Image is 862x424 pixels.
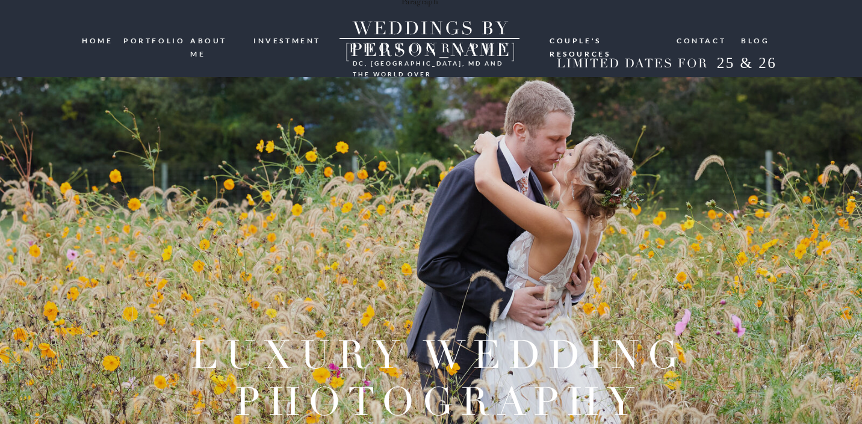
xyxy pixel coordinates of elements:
h2: LIMITED DATES FOR [552,57,712,72]
a: blog [741,34,770,46]
a: portfolio [123,34,181,46]
h2: 25 & 26 [707,54,786,76]
a: WEDDINGS BY [PERSON_NAME] [321,18,541,39]
h3: DC, [GEOGRAPHIC_DATA], md and the world over [353,58,507,67]
a: Contact [677,34,727,46]
a: Couple's resources [550,34,665,44]
a: HOME [82,34,115,46]
a: investment [253,34,322,46]
h2: Luxury wedding photography [178,332,699,422]
a: ABOUT ME [190,34,245,46]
